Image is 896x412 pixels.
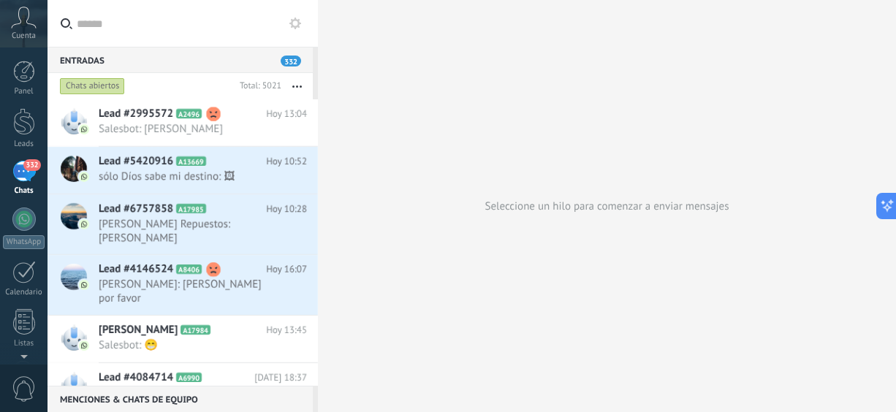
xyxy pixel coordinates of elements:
[99,154,173,169] span: Lead #5420916
[176,204,205,213] span: A17985
[23,159,40,171] span: 332
[99,169,279,183] span: sólo Díos sabe mi destino: 🖼
[48,47,313,73] div: Entradas
[176,109,202,118] span: A2496
[266,154,307,169] span: Hoy 10:52
[79,340,89,351] img: com.amocrm.amocrmwa.svg
[48,386,313,412] div: Menciones & Chats de equipo
[176,264,202,274] span: A8406
[48,99,318,146] a: Lead #2995572 A2496 Hoy 13:04 Salesbot: [PERSON_NAME]
[79,124,89,134] img: com.amocrm.amocrmwa.svg
[281,73,313,99] button: Más
[99,122,279,136] span: Salesbot: [PERSON_NAME]
[99,262,173,277] span: Lead #4146524
[79,172,89,182] img: com.amocrm.amocrmwa.svg
[266,323,307,337] span: Hoy 13:45
[176,156,205,166] span: A13669
[48,255,318,315] a: Lead #4146524 A8406 Hoy 16:07 [PERSON_NAME]: [PERSON_NAME] por favor
[3,288,45,297] div: Calendario
[234,79,281,94] div: Total: 5021
[266,202,307,216] span: Hoy 10:28
[266,107,307,121] span: Hoy 13:04
[48,194,318,254] a: Lead #6757858 A17985 Hoy 10:28 [PERSON_NAME] Repuestos: [PERSON_NAME]
[3,186,45,196] div: Chats
[60,77,125,95] div: Chats abiertos
[99,202,173,216] span: Lead #6757858
[3,87,45,96] div: Panel
[3,235,45,249] div: WhatsApp
[99,217,279,245] span: [PERSON_NAME] Repuestos: [PERSON_NAME]
[99,278,279,305] span: [PERSON_NAME]: [PERSON_NAME] por favor
[3,339,45,348] div: Listas
[176,373,202,382] span: A6990
[99,370,173,385] span: Lead #4084714
[181,325,210,335] span: A17984
[266,262,307,277] span: Hoy 16:07
[48,316,318,362] a: [PERSON_NAME] A17984 Hoy 13:45 Salesbot: 😁
[79,280,89,290] img: com.amocrm.amocrmwa.svg
[48,147,318,194] a: Lead #5420916 A13669 Hoy 10:52 sólo Díos sabe mi destino: 🖼
[48,363,318,410] a: Lead #4084714 A6990 [DATE] 18:37
[281,56,301,66] span: 332
[79,219,89,229] img: com.amocrm.amocrmwa.svg
[254,370,307,385] span: [DATE] 18:37
[99,323,178,337] span: [PERSON_NAME]
[99,107,173,121] span: Lead #2995572
[3,140,45,149] div: Leads
[12,31,36,41] span: Cuenta
[99,338,279,352] span: Salesbot: 😁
